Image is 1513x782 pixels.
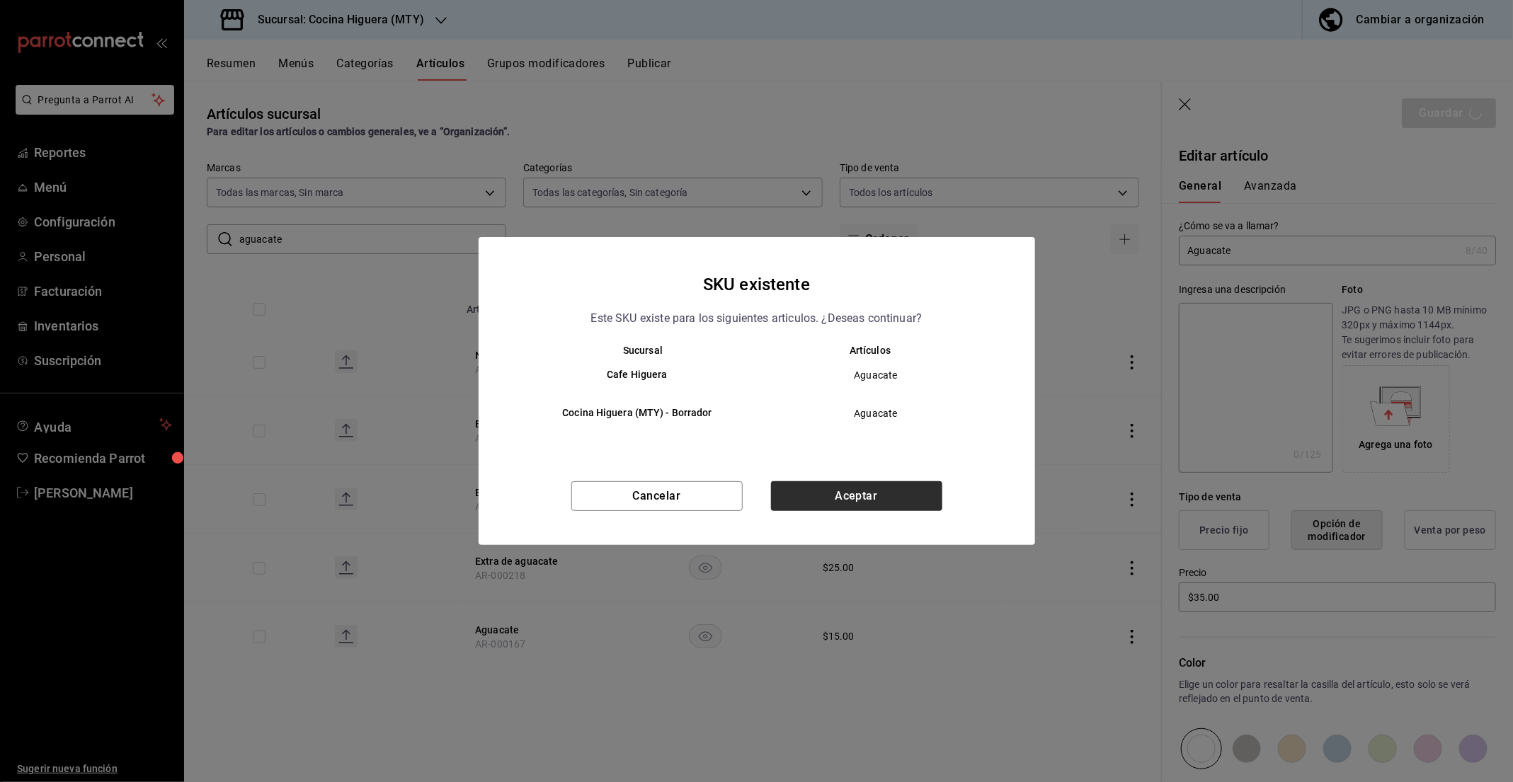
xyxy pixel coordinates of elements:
[769,368,983,382] span: Aguacate
[757,345,1007,356] th: Artículos
[571,481,743,511] button: Cancelar
[507,345,757,356] th: Sucursal
[530,406,746,421] h6: Cocina Higuera (MTY) - Borrador
[530,367,746,383] h6: Cafe Higuera
[703,271,810,298] h4: SKU existente
[769,406,983,420] span: Aguacate
[771,481,942,511] button: Aceptar
[591,309,923,328] p: Este SKU existe para los siguientes articulos. ¿Deseas continuar?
